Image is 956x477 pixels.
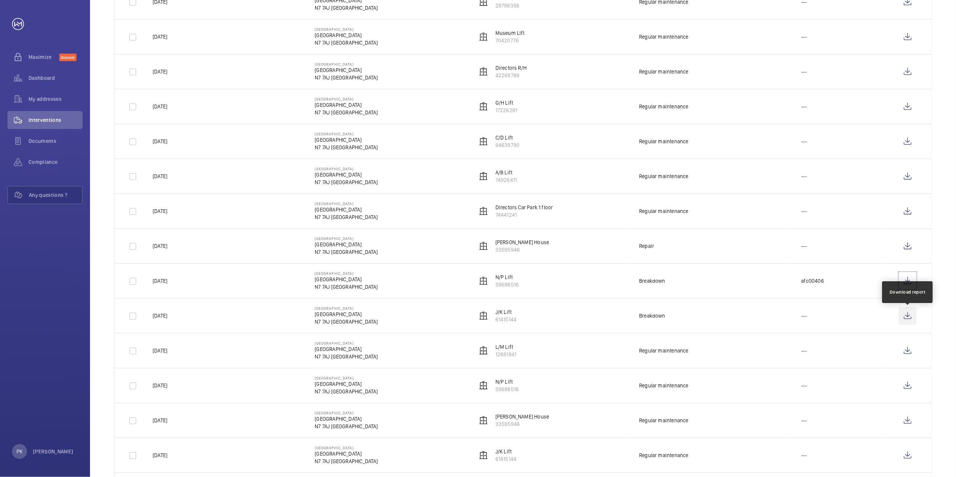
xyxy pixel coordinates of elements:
[315,213,378,221] p: N7 7AJ [GEOGRAPHIC_DATA]
[315,144,378,151] p: N7 7AJ [GEOGRAPHIC_DATA]
[479,276,488,285] img: elevator.svg
[153,207,167,215] p: [DATE]
[479,416,488,425] img: elevator.svg
[801,172,807,180] p: ---
[29,191,82,199] span: Any questions ?
[153,242,167,250] p: [DATE]
[153,68,167,75] p: [DATE]
[495,351,516,358] p: 12681841
[479,102,488,111] img: elevator.svg
[315,248,378,256] p: N7 7AJ [GEOGRAPHIC_DATA]
[479,451,488,460] img: elevator.svg
[29,95,83,103] span: My addresses
[479,346,488,355] img: elevator.svg
[315,66,378,74] p: [GEOGRAPHIC_DATA]
[639,451,688,459] div: Regular maintenance
[639,68,688,75] div: Regular maintenance
[639,347,688,354] div: Regular maintenance
[315,445,378,450] p: [GEOGRAPHIC_DATA]
[315,201,378,206] p: [GEOGRAPHIC_DATA]
[495,246,549,253] p: 33595946
[315,74,378,81] p: N7 7AJ [GEOGRAPHIC_DATA]
[17,448,23,455] p: PK
[153,138,167,145] p: [DATE]
[639,207,688,215] div: Regular maintenance
[495,99,517,106] p: G/H Lift
[495,211,553,219] p: 74441241
[495,176,517,184] p: 74926411
[479,207,488,216] img: elevator.svg
[315,411,378,415] p: [GEOGRAPHIC_DATA]
[315,415,378,423] p: [GEOGRAPHIC_DATA]
[153,172,167,180] p: [DATE]
[315,62,378,66] p: [GEOGRAPHIC_DATA]
[315,136,378,144] p: [GEOGRAPHIC_DATA]
[495,204,553,211] p: Directors Car Park 1 floor
[495,281,519,288] p: 59696516
[495,378,519,385] p: N/P Lift
[479,137,488,146] img: elevator.svg
[801,68,807,75] p: ---
[479,172,488,181] img: elevator.svg
[315,132,378,136] p: [GEOGRAPHIC_DATA]
[315,39,378,46] p: N7 7AJ [GEOGRAPHIC_DATA]
[315,306,378,310] p: [GEOGRAPHIC_DATA]
[315,276,378,283] p: [GEOGRAPHIC_DATA]
[315,109,378,116] p: N7 7AJ [GEOGRAPHIC_DATA]
[801,103,807,110] p: ---
[315,380,378,388] p: [GEOGRAPHIC_DATA]
[315,241,378,248] p: [GEOGRAPHIC_DATA]
[315,376,378,380] p: [GEOGRAPHIC_DATA]
[801,138,807,145] p: ---
[639,242,654,250] div: Repair
[153,417,167,424] p: [DATE]
[890,289,926,295] div: Download report
[801,207,807,215] p: ---
[315,4,378,12] p: N7 7AJ [GEOGRAPHIC_DATA]
[801,451,807,459] p: ---
[315,178,378,186] p: N7 7AJ [GEOGRAPHIC_DATA]
[315,341,378,345] p: [GEOGRAPHIC_DATA]
[495,29,525,37] p: Museum Lift
[153,312,167,319] p: [DATE]
[315,171,378,178] p: [GEOGRAPHIC_DATA]
[639,382,688,389] div: Regular maintenance
[29,53,59,61] span: Maximize
[315,353,378,360] p: N7 7AJ [GEOGRAPHIC_DATA]
[801,382,807,389] p: ---
[495,134,519,141] p: C/D Lift
[495,141,519,149] p: 94639790
[479,381,488,390] img: elevator.svg
[315,388,378,395] p: N7 7AJ [GEOGRAPHIC_DATA]
[153,347,167,354] p: [DATE]
[29,116,83,124] span: Interventions
[315,27,378,31] p: [GEOGRAPHIC_DATA]
[59,54,77,61] span: Discover
[495,238,549,246] p: [PERSON_NAME] House
[495,448,516,455] p: J/K Lift
[479,241,488,250] img: elevator.svg
[153,33,167,40] p: [DATE]
[315,310,378,318] p: [GEOGRAPHIC_DATA]
[315,450,378,457] p: [GEOGRAPHIC_DATA]
[495,308,516,316] p: J/K Lift
[801,33,807,40] p: ---
[29,74,83,82] span: Dashboard
[495,385,519,393] p: 59696516
[153,277,167,285] p: [DATE]
[315,283,378,291] p: N7 7AJ [GEOGRAPHIC_DATA]
[495,343,516,351] p: L/M Lift
[153,103,167,110] p: [DATE]
[29,158,83,166] span: Compliance
[639,103,688,110] div: Regular maintenance
[479,32,488,41] img: elevator.svg
[801,417,807,424] p: ---
[479,67,488,76] img: elevator.svg
[33,448,74,455] p: [PERSON_NAME]
[801,312,807,319] p: ---
[479,311,488,320] img: elevator.svg
[639,312,665,319] div: Breakdown
[315,318,378,325] p: N7 7AJ [GEOGRAPHIC_DATA]
[29,137,83,145] span: Documents
[495,316,516,323] p: 61415144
